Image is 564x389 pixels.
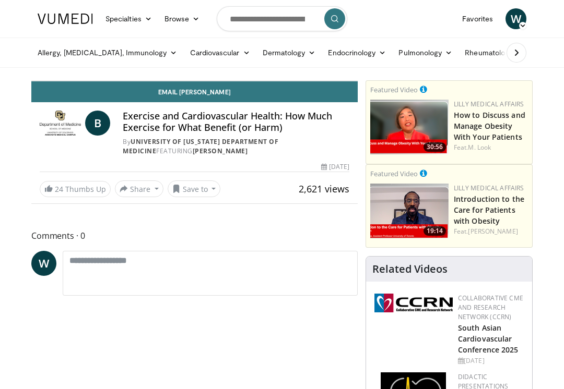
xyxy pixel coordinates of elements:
a: 30:56 [370,100,449,154]
a: Lilly Medical Affairs [454,100,524,108]
a: How to Discuss and Manage Obesity With Your Patients [454,110,525,142]
h4: Related Videos [372,263,448,275]
span: 2,621 views [299,183,349,195]
span: 30:56 [424,142,446,152]
img: University of Colorado Department of Medicine [40,111,81,136]
div: Feat. [454,227,528,236]
a: M. Look [468,143,491,152]
img: acc2e291-ced4-4dd5-b17b-d06994da28f3.png.150x105_q85_crop-smart_upscale.png [370,184,449,238]
a: Email [PERSON_NAME] [31,81,358,102]
a: 24 Thumbs Up [40,181,111,197]
a: Lilly Medical Affairs [454,184,524,192]
a: W [31,251,56,276]
a: Dermatology [256,42,322,63]
div: By FEATURING [123,137,349,156]
a: B [85,111,110,136]
div: Feat. [454,143,528,152]
input: Search topics, interventions [217,6,347,31]
a: Pulmonology [392,42,459,63]
small: Featured Video [370,169,418,178]
a: Cardiovascular [184,42,256,63]
a: Favorites [456,8,499,29]
a: 19:14 [370,184,449,238]
img: VuMedi Logo [38,14,93,24]
a: Browse [158,8,206,29]
a: [PERSON_NAME] [468,227,518,236]
a: W [506,8,526,29]
h4: Exercise and Cardiovascular Health: How Much Exercise for What Benefit (or Harm) [123,111,349,133]
img: c98a6a29-1ea0-4bd5-8cf5-4d1e188984a7.png.150x105_q85_crop-smart_upscale.png [370,100,449,154]
a: South Asian Cardiovascular Conference 2025 [458,323,519,355]
span: 24 [55,184,63,194]
a: Specialties [99,8,158,29]
div: [DATE] [321,162,349,172]
button: Share [115,180,163,197]
button: Save to [168,180,221,197]
span: 19:14 [424,226,446,236]
a: Introduction to the Care for Patients with Obesity [454,194,524,226]
a: [PERSON_NAME] [193,147,248,155]
span: Comments 0 [31,229,358,242]
a: Rheumatology [459,42,530,63]
a: Endocrinology [322,42,392,63]
a: Collaborative CME and Research Network (CCRN) [458,294,523,321]
a: Allergy, [MEDICAL_DATA], Immunology [31,42,184,63]
small: Featured Video [370,85,418,94]
div: [DATE] [458,356,524,366]
img: a04ee3ba-8487-4636-b0fb-5e8d268f3737.png.150x105_q85_autocrop_double_scale_upscale_version-0.2.png [374,294,453,312]
a: University of [US_STATE] Department of Medicine [123,137,278,155]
